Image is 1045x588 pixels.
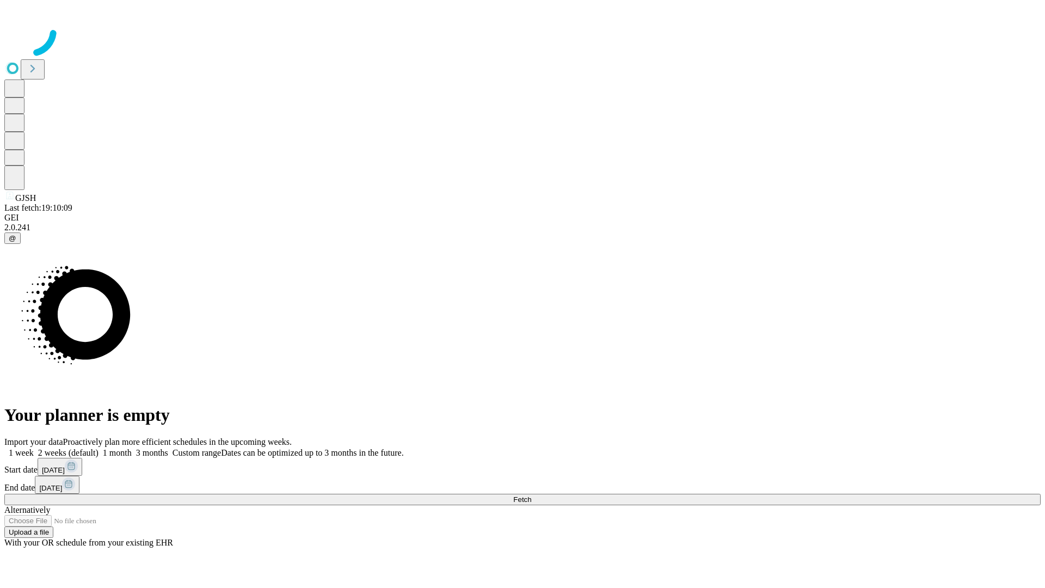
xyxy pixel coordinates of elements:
[4,538,173,547] span: With your OR schedule from your existing EHR
[4,494,1041,505] button: Fetch
[38,448,99,457] span: 2 weeks (default)
[173,448,221,457] span: Custom range
[4,203,72,212] span: Last fetch: 19:10:09
[221,448,403,457] span: Dates can be optimized up to 3 months in the future.
[4,458,1041,476] div: Start date
[4,213,1041,223] div: GEI
[15,193,36,203] span: GJSH
[103,448,132,457] span: 1 month
[4,232,21,244] button: @
[513,495,531,504] span: Fetch
[4,476,1041,494] div: End date
[63,437,292,446] span: Proactively plan more efficient schedules in the upcoming weeks.
[42,466,65,474] span: [DATE]
[4,405,1041,425] h1: Your planner is empty
[4,505,50,514] span: Alternatively
[4,437,63,446] span: Import your data
[9,234,16,242] span: @
[9,448,34,457] span: 1 week
[35,476,79,494] button: [DATE]
[4,223,1041,232] div: 2.0.241
[4,526,53,538] button: Upload a file
[136,448,168,457] span: 3 months
[38,458,82,476] button: [DATE]
[39,484,62,492] span: [DATE]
